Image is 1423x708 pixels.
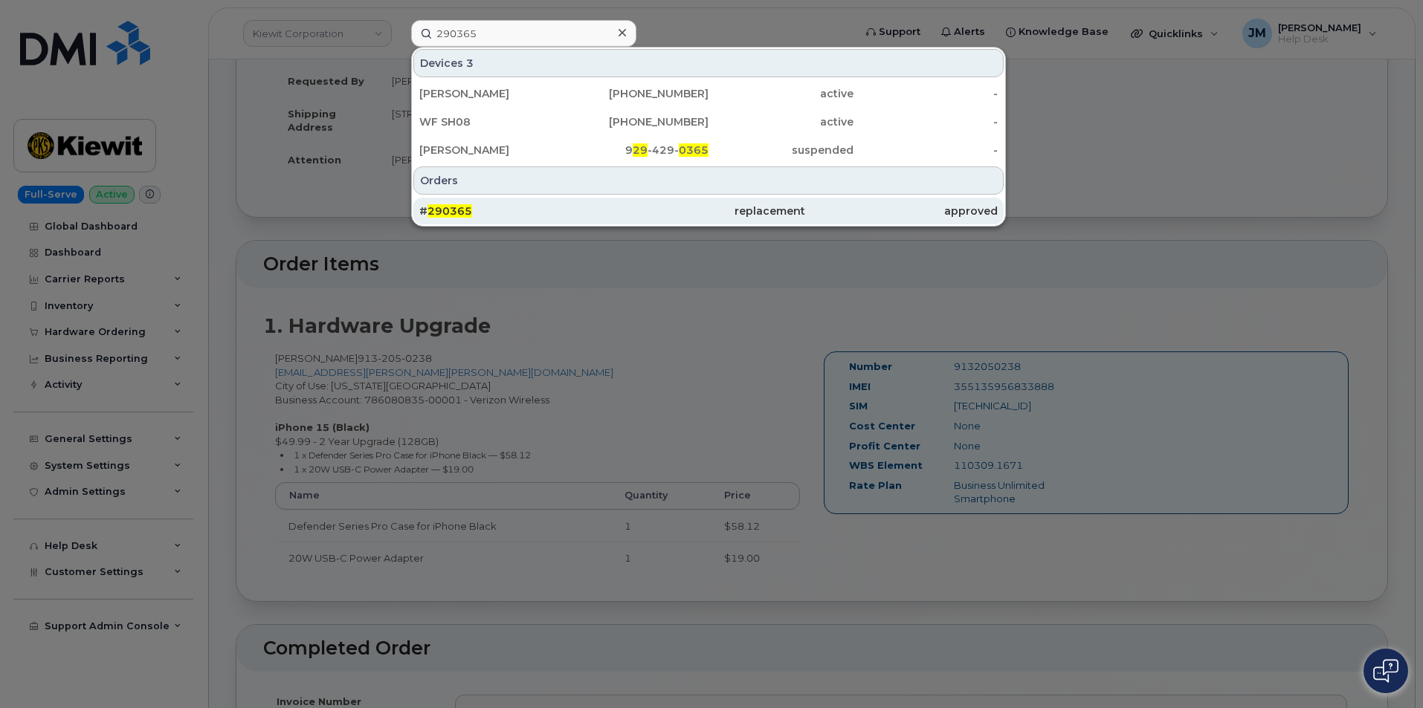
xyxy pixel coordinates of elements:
[854,143,998,157] div: -
[413,166,1004,195] div: Orders
[413,49,1004,77] div: Devices
[411,20,636,47] input: Find something...
[466,56,474,71] span: 3
[564,143,709,157] div: 9 -429-
[633,143,648,157] span: 29
[709,114,854,129] div: active
[413,80,1004,107] a: [PERSON_NAME][PHONE_NUMBER]active-
[419,86,564,101] div: [PERSON_NAME]
[427,204,472,218] span: 290365
[413,108,1004,135] a: WF SH08[PHONE_NUMBER]active-
[419,204,612,218] div: #
[709,86,854,101] div: active
[413,137,1004,163] a: [PERSON_NAME]929-429-0365suspended-
[419,143,564,157] div: [PERSON_NAME]
[564,86,709,101] div: [PHONE_NUMBER]
[612,204,804,218] div: replacement
[805,204,998,218] div: approved
[679,143,709,157] span: 0365
[419,114,564,129] div: WF SH08
[709,143,854,157] div: suspended
[854,86,998,101] div: -
[564,114,709,129] div: [PHONE_NUMBER]
[1373,659,1398,683] img: Open chat
[854,114,998,129] div: -
[413,198,1004,224] a: #290365replacementapproved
